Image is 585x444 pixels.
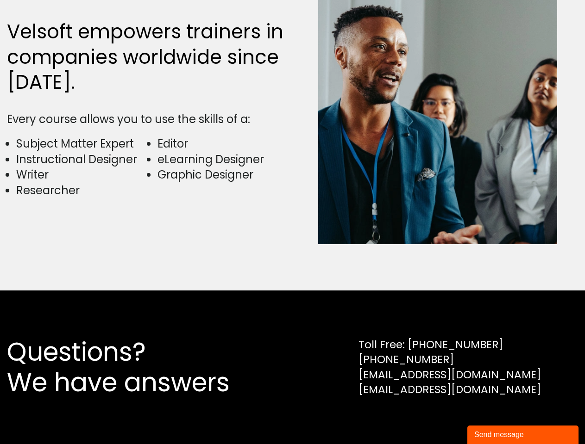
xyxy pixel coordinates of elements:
[7,337,263,398] h2: Questions? We have answers
[16,167,146,183] li: Writer
[16,183,146,198] li: Researcher
[16,136,146,152] li: Subject Matter Expert
[359,337,541,397] div: Toll Free: [PHONE_NUMBER] [PHONE_NUMBER] [EMAIL_ADDRESS][DOMAIN_NAME] [EMAIL_ADDRESS][DOMAIN_NAME]
[7,19,288,95] h2: Velsoft empowers trainers in companies worldwide since [DATE].
[7,111,288,127] div: Every course allows you to use the skills of a:
[16,152,146,167] li: Instructional Designer
[157,136,288,152] li: Editor
[157,152,288,167] li: eLearning Designer
[157,167,288,183] li: Graphic Designer
[467,424,580,444] iframe: chat widget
